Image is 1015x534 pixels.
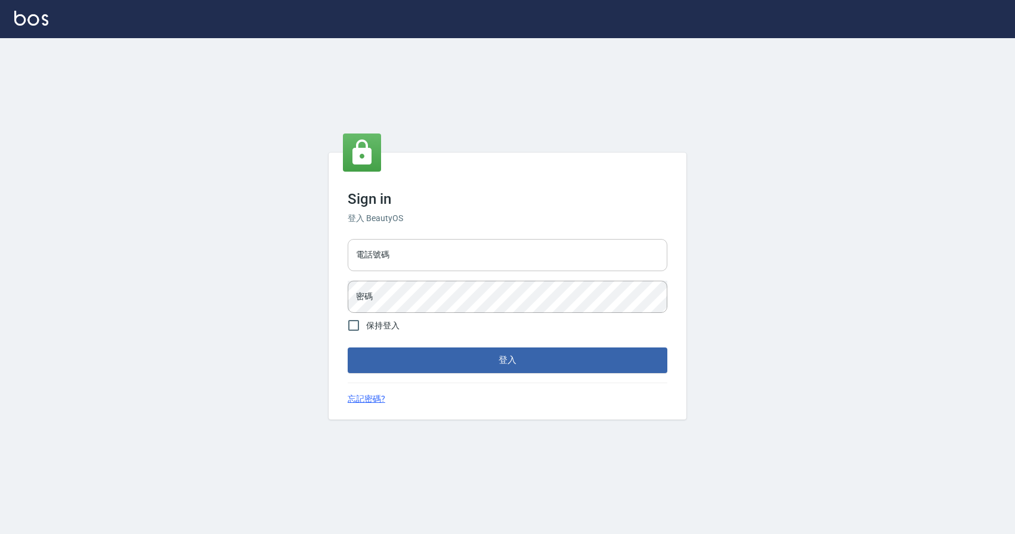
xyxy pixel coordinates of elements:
[348,347,667,372] button: 登入
[348,393,385,405] a: 忘記密碼?
[348,191,667,207] h3: Sign in
[14,11,48,26] img: Logo
[348,212,667,225] h6: 登入 BeautyOS
[366,319,400,332] span: 保持登入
